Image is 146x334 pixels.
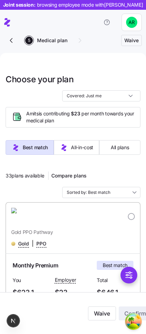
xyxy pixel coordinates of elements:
span: $646.1 [97,287,133,298]
button: 5Medical plan [25,37,67,44]
span: Waive [124,37,139,44]
span: Monthly Premium [13,261,58,270]
span: Joint session: [3,1,143,8]
span: Gold [18,240,29,247]
span: You [13,277,49,284]
span: Waive [94,309,110,318]
span: All-in-cost [71,144,93,151]
span: All plans [111,144,129,151]
span: $23 [55,287,92,298]
span: Total [97,277,133,284]
span: Medical plan [37,38,67,43]
div: | [11,239,135,248]
button: Compare plans [49,170,89,181]
span: Best match [103,262,127,269]
span: Best match [23,144,48,151]
button: Waive [88,306,116,320]
a: 5Medical plan [24,37,67,44]
span: $623.1 [13,287,49,298]
h1: Choose your plan [6,74,73,85]
img: Anthem [11,208,57,225]
span: Employer [55,276,76,283]
button: Open Tanstack query devtools [126,314,140,328]
span: Gold PPO Pathway [11,229,135,236]
span: Compare plans [51,172,87,179]
img: d2fa4116c6ed70da3a6ab30e14e26a24 [126,17,137,28]
span: $23 [71,110,80,117]
button: Waive [121,35,142,46]
span: 33 plans available [6,172,44,179]
span: Amits is contributing per month towards your medical plan [26,110,134,124]
span: 5 [25,37,33,44]
span: browsing employee mode with [PERSON_NAME] [37,1,143,8]
span: PPO [36,240,46,247]
span: Confirm [124,309,146,318]
input: Order by dropdown [62,187,140,198]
